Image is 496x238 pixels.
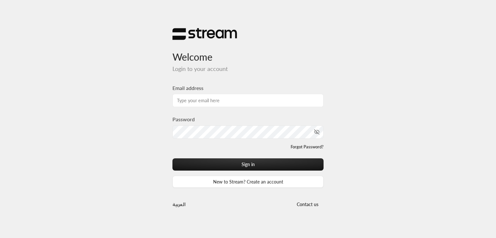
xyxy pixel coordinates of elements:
h3: Welcome [172,40,324,63]
button: toggle password visibility [311,126,322,137]
a: New to Stream? Create an account [172,176,324,188]
input: Type your email here [172,94,324,107]
button: Sign in [172,158,324,170]
h5: Login to your account [172,65,324,73]
button: Contact us [291,198,324,210]
img: Stream Logo [172,28,237,40]
label: Email address [172,84,203,92]
a: Forgot Password? [291,144,324,150]
a: العربية [172,198,186,210]
label: Password [172,115,195,123]
a: Contact us [291,202,324,207]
